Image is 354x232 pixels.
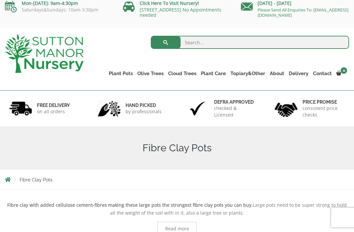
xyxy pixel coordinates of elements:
p: consistent price checks [303,105,345,118]
img: 1.jpg [9,100,32,117]
span: 0 [341,67,347,74]
a: Topiary&Other [228,69,267,78]
h6: Price promise [303,99,345,105]
a: Plant Care [199,69,228,78]
p: Saturdays&Sundays: 10am-3:30pm [5,7,113,12]
a: Cloud Trees [166,69,199,78]
a: Plant Pots [107,69,135,78]
a: About [267,69,286,78]
img: logo [5,34,84,73]
a: Delivery [286,69,311,78]
a: Contact [311,69,334,78]
a: 0 [334,69,349,78]
h6: hand picked [126,102,162,108]
a: [STREET_ADDRESS] No Appointments needed [140,7,221,18]
nav: Breadcrumbs [5,177,349,182]
strong: Fibre clay with added cellulose cement-fibres making these large pots the strongest fibre clay po... [7,202,253,208]
p: on all orders [37,108,70,115]
h6: Defra approved [214,99,256,105]
p: Large pots need to be super strong to hold all the weight of the soil with in it, also a large tr... [5,201,349,217]
p: checked & Licensed [214,105,256,118]
img: 2.jpg [98,100,121,117]
a: Olive Trees [135,69,166,78]
input: Search... [151,36,349,49]
h6: FREE DELIVERY [37,102,70,108]
a: Please Send All Enquiries To: [EMAIL_ADDRESS][DOMAIN_NAME] [258,7,348,18]
img: 3.jpg [186,100,209,117]
span: Fibre Clay Pots [20,177,52,182]
span: Read more [165,226,189,231]
p: by professionals [126,108,162,115]
img: 4.jpg [275,98,298,118]
h1: Fibre Clay Pots [5,142,349,154]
